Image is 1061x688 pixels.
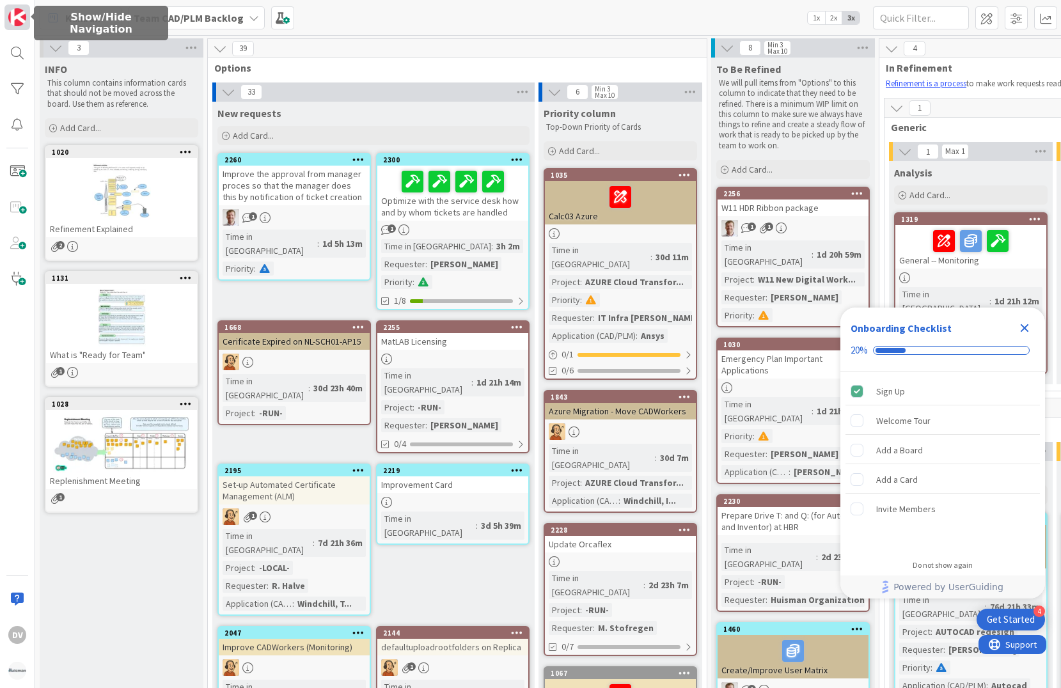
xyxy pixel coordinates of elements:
div: 2300Optimize with the service desk how and by whom tickets are handled [377,154,528,221]
div: Requester [899,643,943,657]
div: 1067 [551,669,696,678]
div: 1d 21h 12m [813,404,865,418]
span: : [753,272,755,286]
div: Footer [840,575,1045,598]
p: Top-Down Priority of Cards [546,122,695,132]
span: : [593,311,595,325]
span: 8 [739,40,761,56]
span: : [425,418,427,432]
div: 1460 [723,625,868,634]
div: [PERSON_NAME] [767,290,842,304]
div: 1668 [219,322,370,333]
div: Requester [223,579,267,593]
span: 1 [917,144,939,159]
img: BO [223,209,239,226]
span: 1 [56,493,65,501]
div: 2219Improvement Card [377,465,528,493]
div: 1668 [224,323,370,332]
div: 2195Set-up Automated Certificate Management (ALM) [219,465,370,504]
div: MatLAB Licensing [377,333,528,350]
div: Update Orcaflex [545,536,696,552]
div: 2230Prepare Drive T: and Q: (for AutoCAD and Inventor) at HBR [718,496,868,535]
span: : [753,308,755,322]
div: 2255 [383,323,528,332]
img: avatar [8,662,26,680]
div: Windchill, I... [620,494,679,508]
div: Checklist Container [840,308,1045,598]
div: 4 [1033,606,1045,617]
div: Add a Card [876,472,918,487]
div: Optimize with the service desk how and by whom tickets are handled [377,166,528,221]
div: 1319General -- Monitoring [895,214,1046,269]
span: : [812,404,813,418]
div: 2230 [723,497,868,506]
span: : [753,429,755,443]
div: 1028Replenishment Meeting [46,398,197,489]
div: Priority [721,429,753,443]
div: Welcome Tour is incomplete. [845,407,1040,435]
div: Requester [721,290,766,304]
div: 1131 [46,272,197,284]
div: Ansys [638,329,668,343]
span: : [931,661,932,675]
span: : [789,465,790,479]
div: [PERSON_NAME] [945,643,1019,657]
span: 1 [765,223,773,231]
span: : [931,625,932,639]
div: 20% [851,345,868,356]
div: 1131What is "Ready for Team" [46,272,197,363]
div: Calc03 Azure [545,181,696,224]
div: 1028 [46,398,197,410]
div: Min 3 [595,86,610,92]
div: 2228 [545,524,696,536]
div: AZURE Cloud Transfor... [582,275,687,289]
div: 1843 [545,391,696,403]
div: 1843 [551,393,696,402]
div: R. Halve [269,579,308,593]
div: Requester [549,311,593,325]
span: 1 [249,212,257,221]
span: : [985,600,987,614]
div: -RUN- [414,400,444,414]
div: 1030Emergency Plan Important Applications [718,339,868,379]
div: Project [381,400,413,414]
span: New requests [217,107,281,120]
div: Replenishment Meeting [46,473,197,489]
div: 2230 [718,496,868,507]
div: Project [549,275,580,289]
div: 30d 23h 40m [310,381,366,395]
div: Requester [721,447,766,461]
div: 1035Calc03 Azure [545,169,696,224]
span: : [313,536,315,550]
div: RH [219,354,370,370]
div: Huisman Organization [767,593,868,607]
div: 1020 [52,148,197,157]
div: Set-up Automated Certificate Management (ALM) [219,476,370,504]
div: Max 1 [945,148,965,155]
span: : [317,237,319,251]
div: Priority [223,262,254,276]
img: RH [381,659,398,676]
div: 2256W11 HDR Ribbon package [718,188,868,216]
span: : [413,400,414,414]
p: We will pull items from "Options" to this column to indicate that they need to be refined. There ... [719,78,867,151]
div: 2228Update Orcaflex [545,524,696,552]
span: 1 [56,367,65,375]
div: -LOCAL- [256,561,293,575]
span: INFO [45,63,67,75]
span: 33 [240,84,262,100]
div: Checklist progress: 20% [851,345,1035,356]
div: 1d 20h 59m [813,247,865,262]
div: Time in [GEOGRAPHIC_DATA] [549,571,643,599]
a: Refinement is a process [886,78,966,89]
div: 2255 [377,322,528,333]
div: Time in [GEOGRAPHIC_DATA] [549,444,655,472]
div: [PERSON_NAME] [767,447,842,461]
div: Improve CADWorkers (Monitoring) [219,639,370,655]
div: AZURE Cloud Transfor... [582,476,687,490]
div: Time in [GEOGRAPHIC_DATA] [381,239,491,253]
span: Add Card... [559,145,600,157]
div: W11 New Digital Work... [755,272,859,286]
span: 6 [567,84,588,100]
span: To Be Refined [716,63,781,75]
